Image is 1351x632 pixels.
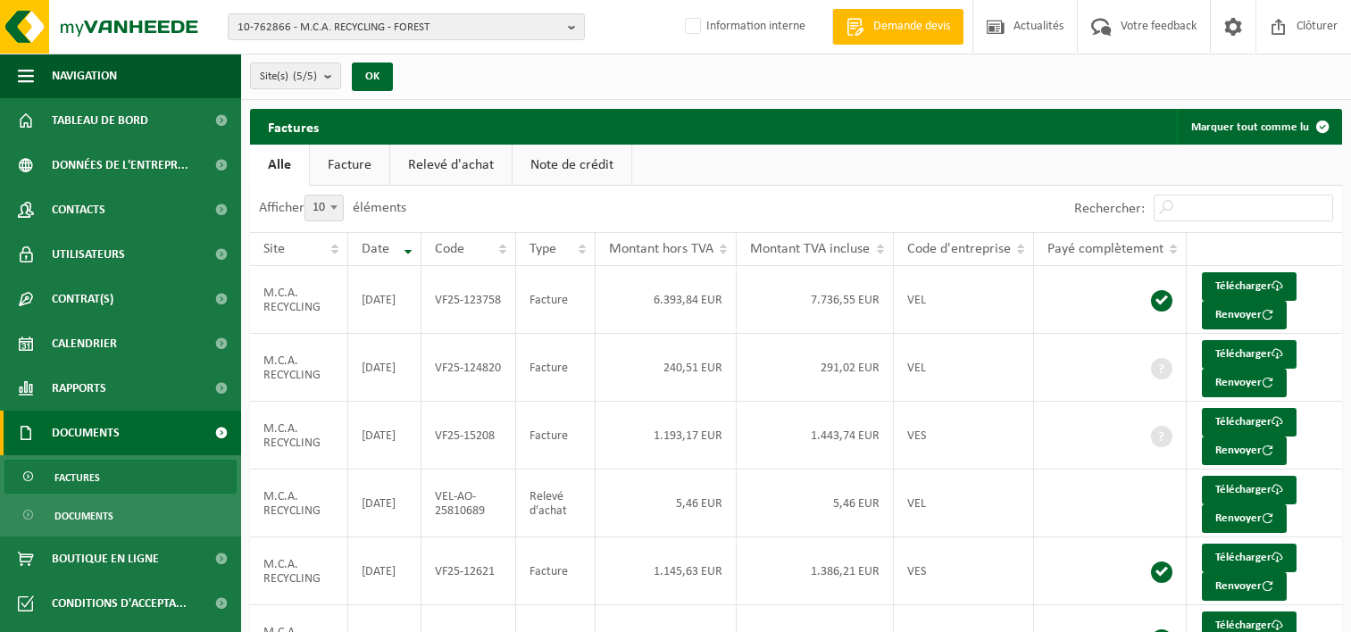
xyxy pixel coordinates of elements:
[1177,109,1340,145] button: Marquer tout comme lu
[516,402,596,470] td: Facture
[52,54,117,98] span: Navigation
[52,143,188,187] span: Données de l'entrepr...
[596,266,738,334] td: 6.393,84 EUR
[52,277,113,321] span: Contrat(s)
[52,411,120,455] span: Documents
[609,242,713,256] span: Montant hors TVA
[894,470,1034,537] td: VEL
[421,470,516,537] td: VEL-AO-25810689
[737,334,893,402] td: 291,02 EUR
[750,242,870,256] span: Montant TVA incluse
[421,266,516,334] td: VF25-123758
[259,201,406,215] label: Afficher éléments
[348,470,421,537] td: [DATE]
[516,334,596,402] td: Facture
[1202,572,1287,601] button: Renvoyer
[250,109,337,144] h2: Factures
[907,242,1011,256] span: Code d'entreprise
[1202,544,1297,572] a: Télécharger
[596,537,738,605] td: 1.145,63 EUR
[1202,437,1287,465] button: Renvoyer
[362,242,389,256] span: Date
[250,402,348,470] td: M.C.A. RECYCLING
[894,266,1034,334] td: VEL
[348,402,421,470] td: [DATE]
[1202,408,1297,437] a: Télécharger
[250,62,341,89] button: Site(s)(5/5)
[304,195,344,221] span: 10
[516,470,596,537] td: Relevé d'achat
[348,334,421,402] td: [DATE]
[1202,340,1297,369] a: Télécharger
[1202,476,1297,504] a: Télécharger
[832,9,963,45] a: Demande devis
[1047,242,1163,256] span: Payé complètement
[596,402,738,470] td: 1.193,17 EUR
[894,537,1034,605] td: VES
[894,334,1034,402] td: VEL
[1202,504,1287,533] button: Renvoyer
[894,402,1034,470] td: VES
[1074,202,1145,216] label: Rechercher:
[421,402,516,470] td: VF25-15208
[869,18,955,36] span: Demande devis
[263,242,285,256] span: Site
[310,145,389,186] a: Facture
[1202,272,1297,301] a: Télécharger
[390,145,512,186] a: Relevé d'achat
[737,470,893,537] td: 5,46 EUR
[52,321,117,366] span: Calendrier
[54,461,100,495] span: Factures
[52,187,105,232] span: Contacts
[1202,301,1287,329] button: Renvoyer
[421,334,516,402] td: VF25-124820
[530,242,556,256] span: Type
[596,470,738,537] td: 5,46 EUR
[737,537,893,605] td: 1.386,21 EUR
[228,13,585,40] button: 10-762866 - M.C.A. RECYCLING - FOREST
[435,242,464,256] span: Code
[260,63,317,90] span: Site(s)
[516,537,596,605] td: Facture
[348,266,421,334] td: [DATE]
[250,334,348,402] td: M.C.A. RECYCLING
[4,460,237,494] a: Factures
[250,266,348,334] td: M.C.A. RECYCLING
[596,334,738,402] td: 240,51 EUR
[293,71,317,82] count: (5/5)
[681,13,805,40] label: Information interne
[52,232,125,277] span: Utilisateurs
[52,98,148,143] span: Tableau de bord
[305,195,343,220] span: 10
[737,266,893,334] td: 7.736,55 EUR
[737,402,893,470] td: 1.443,74 EUR
[516,266,596,334] td: Facture
[513,145,631,186] a: Note de crédit
[250,537,348,605] td: M.C.A. RECYCLING
[4,498,237,532] a: Documents
[348,537,421,605] td: [DATE]
[52,366,106,411] span: Rapports
[250,470,348,537] td: M.C.A. RECYCLING
[421,537,516,605] td: VF25-12621
[1202,369,1287,397] button: Renvoyer
[352,62,393,91] button: OK
[52,536,159,581] span: Boutique en ligne
[238,14,561,41] span: 10-762866 - M.C.A. RECYCLING - FOREST
[52,581,187,626] span: Conditions d'accepta...
[250,145,309,186] a: Alle
[54,499,113,533] span: Documents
